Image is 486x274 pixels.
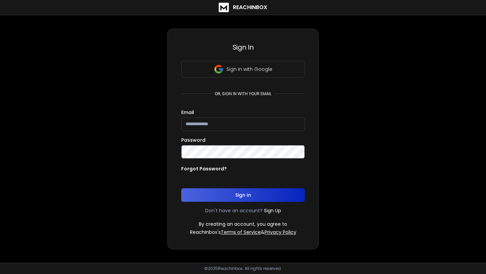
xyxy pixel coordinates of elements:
p: Forgot Password? [181,165,227,172]
label: Password [181,138,206,142]
p: By creating an account, you agree to [199,221,287,227]
p: ReachInbox's & [190,229,296,236]
button: Sign In [181,188,305,202]
p: or, sign in with your email [212,91,274,97]
p: Don't have an account? [205,207,263,214]
a: Privacy Policy [265,229,296,236]
img: logo [219,3,229,12]
p: Sign in with Google [226,66,272,73]
h1: ReachInbox [233,3,267,11]
a: Sign Up [264,207,281,214]
h3: Sign In [181,43,305,52]
label: Email [181,110,194,115]
a: ReachInbox [219,3,267,12]
button: Sign in with Google [181,61,305,78]
a: Terms of Service [221,229,261,236]
p: © 2025 Reachinbox. All rights reserved. [204,266,282,271]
